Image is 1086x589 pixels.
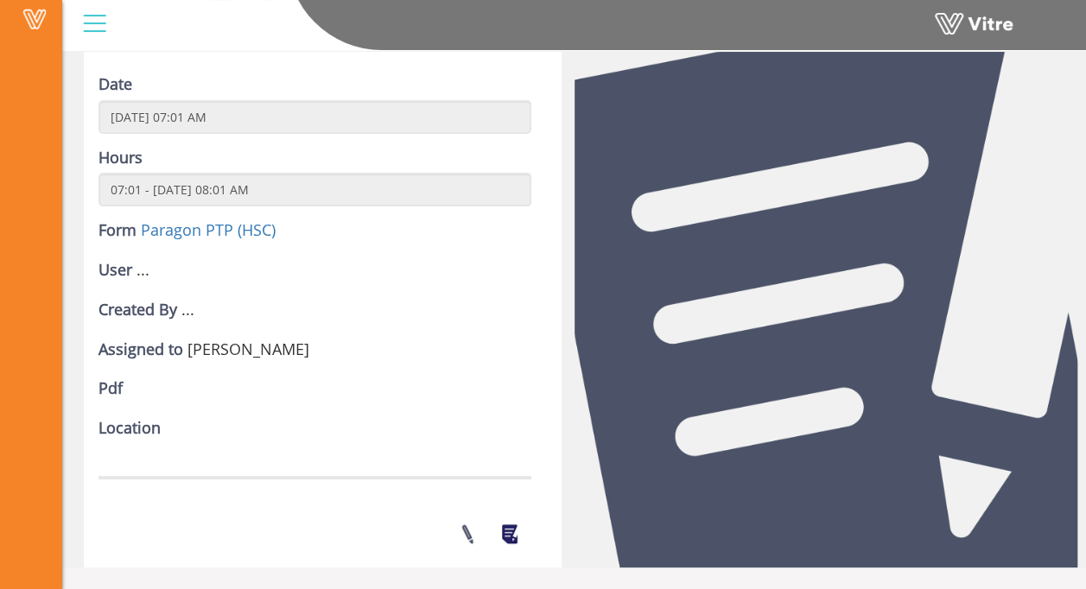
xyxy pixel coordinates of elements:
span: 15985 [187,339,309,359]
label: Location [98,417,161,440]
span: ... [181,299,194,320]
label: Created By [98,299,177,321]
label: Form [98,219,137,242]
label: Hours [98,147,143,169]
span: ... [137,259,149,280]
a: Paragon PTP (HSC) [141,219,276,240]
label: User [98,259,132,282]
label: Date [98,73,132,96]
label: Assigned to [98,339,183,361]
label: Pdf [98,377,123,400]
